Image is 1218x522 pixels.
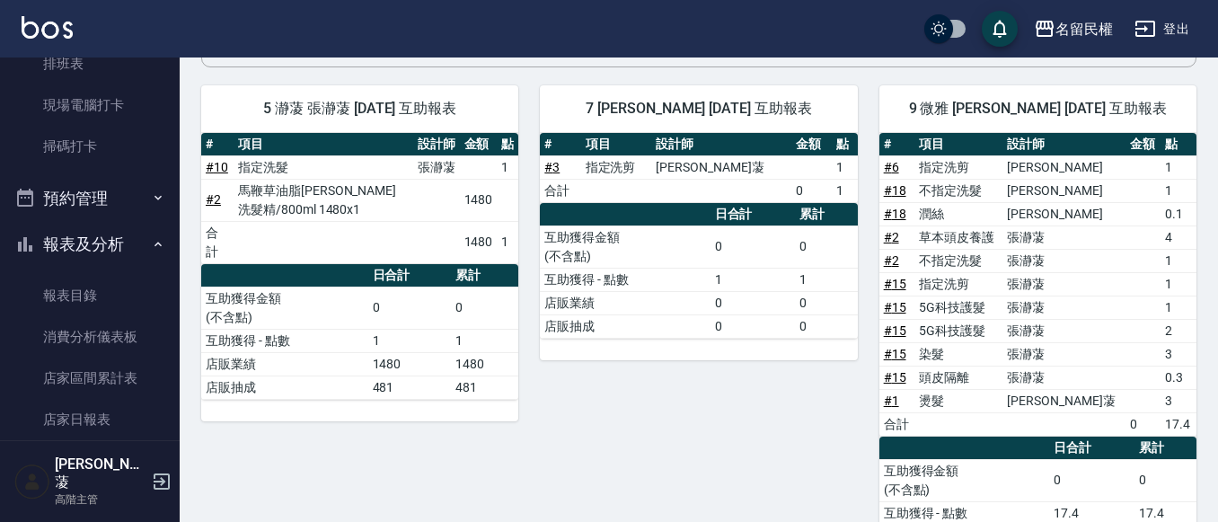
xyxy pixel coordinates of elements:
[540,133,580,156] th: #
[1161,249,1196,272] td: 1
[1161,155,1196,179] td: 1
[14,464,50,500] img: Person
[884,230,899,244] a: #2
[1049,459,1134,501] td: 0
[460,221,498,263] td: 1480
[460,133,498,156] th: 金額
[914,179,1002,202] td: 不指定洗髮
[540,291,710,314] td: 店販業績
[832,155,858,179] td: 1
[497,155,518,179] td: 1
[1002,389,1125,412] td: [PERSON_NAME]蓤
[914,133,1002,156] th: 項目
[879,133,1196,437] table: a dense table
[413,155,460,179] td: 張瀞蓤
[1125,133,1161,156] th: 金額
[1161,412,1196,436] td: 17.4
[540,268,710,291] td: 互助獲得 - 點數
[914,202,1002,226] td: 潤絲
[795,268,857,291] td: 1
[451,376,518,399] td: 481
[1002,179,1125,202] td: [PERSON_NAME]
[201,133,518,264] table: a dense table
[1161,366,1196,389] td: 0.3
[451,264,518,288] th: 累計
[1161,272,1196,296] td: 1
[368,329,452,352] td: 1
[1127,13,1196,46] button: 登出
[581,155,652,179] td: 指定洗剪
[710,226,796,268] td: 0
[1002,342,1125,366] td: 張瀞蓤
[451,329,518,352] td: 1
[1049,437,1134,460] th: 日合計
[832,133,858,156] th: 點
[234,179,413,221] td: 馬鞭草油脂[PERSON_NAME]洗髮精/800ml 1480x1
[1134,437,1196,460] th: 累計
[234,133,413,156] th: 項目
[914,389,1002,412] td: 燙髮
[832,179,858,202] td: 1
[1002,296,1125,319] td: 張瀞蓤
[1002,133,1125,156] th: 設計師
[413,133,460,156] th: 設計師
[368,352,452,376] td: 1480
[710,291,796,314] td: 0
[879,412,915,436] td: 合計
[795,226,857,268] td: 0
[368,287,452,329] td: 0
[651,155,791,179] td: [PERSON_NAME]蓤
[22,16,73,39] img: Logo
[914,296,1002,319] td: 5G科技護髮
[914,226,1002,249] td: 草本頭皮養護
[540,203,857,339] table: a dense table
[710,268,796,291] td: 1
[884,253,899,268] a: #2
[795,314,857,338] td: 0
[451,352,518,376] td: 1480
[914,155,1002,179] td: 指定洗剪
[7,316,172,358] a: 消費分析儀表板
[544,160,560,174] a: #3
[884,347,906,361] a: #15
[7,43,172,84] a: 排班表
[901,100,1175,118] span: 9 微雅 [PERSON_NAME] [DATE] 互助報表
[451,287,518,329] td: 0
[1161,133,1196,156] th: 點
[1161,319,1196,342] td: 2
[884,323,906,338] a: #15
[710,203,796,226] th: 日合計
[55,491,146,508] p: 高階主管
[1161,202,1196,226] td: 0.1
[1161,296,1196,319] td: 1
[1002,226,1125,249] td: 張瀞蓤
[914,319,1002,342] td: 5G科技護髮
[1002,155,1125,179] td: [PERSON_NAME]
[201,287,368,329] td: 互助獲得金額 (不含點)
[201,376,368,399] td: 店販抽成
[1161,226,1196,249] td: 4
[201,133,234,156] th: #
[1055,18,1113,40] div: 名留民權
[7,275,172,316] a: 報表目錄
[884,370,906,385] a: #15
[561,100,835,118] span: 7 [PERSON_NAME] [DATE] 互助報表
[223,100,497,118] span: 5 瀞蓤 張瀞蓤 [DATE] 互助報表
[1161,179,1196,202] td: 1
[710,314,796,338] td: 0
[1002,272,1125,296] td: 張瀞蓤
[540,314,710,338] td: 店販抽成
[7,221,172,268] button: 報表及分析
[914,272,1002,296] td: 指定洗剪
[651,133,791,156] th: 設計師
[55,456,146,491] h5: [PERSON_NAME]蓤
[1125,412,1161,436] td: 0
[1002,249,1125,272] td: 張瀞蓤
[460,179,498,221] td: 1480
[914,342,1002,366] td: 染髮
[884,277,906,291] a: #15
[1002,319,1125,342] td: 張瀞蓤
[884,160,899,174] a: #6
[540,133,857,203] table: a dense table
[206,160,228,174] a: #10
